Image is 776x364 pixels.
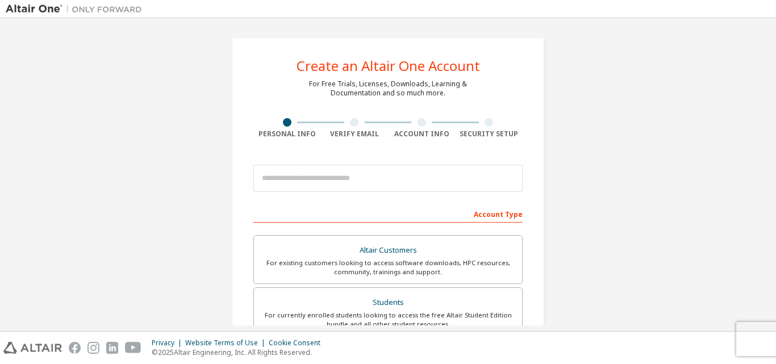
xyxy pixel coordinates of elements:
[125,342,141,354] img: youtube.svg
[309,80,467,98] div: For Free Trials, Licenses, Downloads, Learning & Documentation and so much more.
[152,338,185,348] div: Privacy
[261,311,515,329] div: For currently enrolled students looking to access the free Altair Student Edition bundle and all ...
[269,338,327,348] div: Cookie Consent
[261,295,515,311] div: Students
[261,258,515,277] div: For existing customers looking to access software downloads, HPC resources, community, trainings ...
[69,342,81,354] img: facebook.svg
[3,342,62,354] img: altair_logo.svg
[106,342,118,354] img: linkedin.svg
[297,59,480,73] div: Create an Altair One Account
[185,338,269,348] div: Website Terms of Use
[261,242,515,258] div: Altair Customers
[152,348,327,357] p: © 2025 Altair Engineering, Inc. All Rights Reserved.
[456,129,523,139] div: Security Setup
[253,204,523,223] div: Account Type
[253,129,321,139] div: Personal Info
[6,3,148,15] img: Altair One
[87,342,99,354] img: instagram.svg
[321,129,389,139] div: Verify Email
[388,129,456,139] div: Account Info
